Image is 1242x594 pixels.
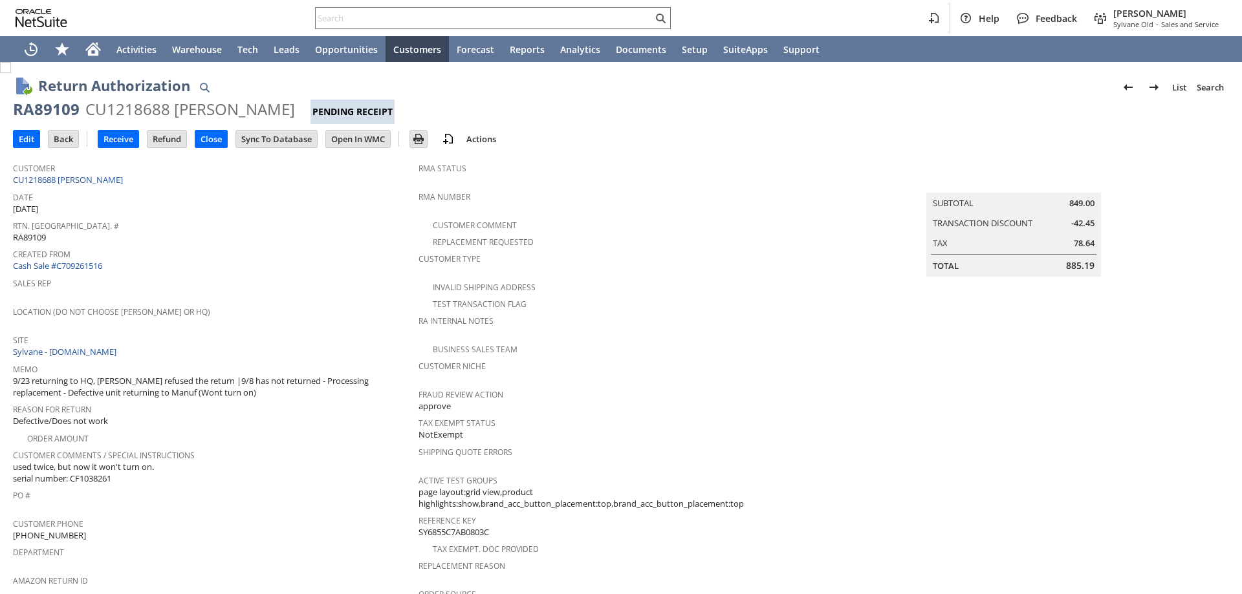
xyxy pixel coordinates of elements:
a: Home [78,36,109,62]
a: Amazon Return ID [13,575,88,586]
a: Customer Comments / Special Instructions [13,450,195,461]
a: Sales Rep [13,278,51,289]
a: Sylvane - [DOMAIN_NAME] [13,346,120,357]
span: used twice, but now it won't turn on. serial number: CF1038261 [13,461,154,485]
a: Fraud Review Action [419,389,503,400]
a: Replacement Requested [433,237,534,248]
input: Edit [14,131,39,147]
svg: Recent Records [23,41,39,57]
a: RMA Number [419,191,470,202]
span: Customers [393,43,441,56]
a: Search [1192,77,1229,98]
svg: Home [85,41,101,57]
span: Tech [237,43,258,56]
input: Refund [147,131,186,147]
a: Support [776,36,827,62]
a: Actions [461,133,501,145]
a: PO # [13,490,30,501]
input: Receive [98,131,138,147]
a: Date [13,192,33,203]
input: Close [195,131,227,147]
input: Print [410,131,427,147]
span: [DATE] [13,203,38,215]
a: Customer Type [419,253,481,264]
a: Replacement reason [419,560,505,571]
a: Location (Do Not Choose [PERSON_NAME] or HQ) [13,306,210,317]
a: Order Amount [27,433,89,444]
span: approve [419,400,451,412]
a: Activities [109,36,164,62]
img: Print [411,131,426,147]
span: -42.45 [1071,217,1095,229]
input: Back [49,131,78,147]
a: Customer Comment [433,220,517,231]
span: SuiteApps [723,43,768,56]
a: Invalid Shipping Address [433,282,536,293]
a: Customer Phone [13,518,83,529]
svg: logo [16,9,67,27]
span: RA89109 [13,231,46,244]
a: Customer Niche [419,361,486,372]
span: NotExempt [419,429,463,441]
span: Help [979,12,999,25]
a: RA Internal Notes [419,315,494,326]
span: SY6855C7AB0803C [419,526,489,538]
a: Customer [13,163,55,174]
a: Analytics [552,36,608,62]
a: Reason For Return [13,404,91,415]
div: Pending Receipt [310,100,395,124]
a: Customers [386,36,449,62]
span: Sales and Service [1161,19,1219,29]
a: Test Transaction Flag [433,299,527,310]
a: Setup [674,36,715,62]
a: Department [13,547,64,558]
a: Tax Exempt Status [419,418,496,429]
div: CU1218688 [PERSON_NAME] [85,99,295,120]
a: RMA Status [419,163,466,174]
input: Search [316,10,653,26]
a: Recent Records [16,36,47,62]
a: Rtn. [GEOGRAPHIC_DATA]. # [13,220,119,231]
span: Forecast [457,43,494,56]
a: Tech [230,36,266,62]
a: Tax Exempt. Doc Provided [433,544,539,555]
input: Sync To Database [236,131,317,147]
img: Quick Find [197,80,212,95]
img: add-record.svg [441,131,456,147]
span: Opportunities [315,43,378,56]
svg: Shortcuts [54,41,70,57]
span: Analytics [560,43,600,56]
span: Leads [274,43,300,56]
caption: Summary [926,172,1101,193]
span: Feedback [1036,12,1077,25]
svg: Search [653,10,668,26]
a: Leads [266,36,307,62]
span: [PHONE_NUMBER] [13,529,86,542]
div: Shortcuts [47,36,78,62]
span: page layout:grid view,product highlights:show,brand_acc_button_placement:top,brand_acc_button_pla... [419,486,818,510]
span: - [1156,19,1159,29]
span: 78.64 [1074,237,1095,249]
span: Documents [616,43,666,56]
a: Warehouse [164,36,230,62]
a: Tax [933,237,948,249]
span: 9/23 returning to HQ, [PERSON_NAME] refused the return |9/8 has not returned - Processing replace... [13,375,412,399]
a: Created From [13,249,71,260]
a: Site [13,335,28,346]
a: List [1167,77,1192,98]
a: Shipping Quote Errors [419,447,512,458]
a: Memo [13,364,38,375]
a: Opportunities [307,36,386,62]
span: Support [783,43,820,56]
a: Active Test Groups [419,475,497,486]
a: Business Sales Team [433,344,517,355]
span: Warehouse [172,43,222,56]
a: Reports [502,36,552,62]
span: Reports [510,43,545,56]
span: Activities [116,43,157,56]
a: Cash Sale #C709261516 [13,260,102,271]
span: 849.00 [1069,197,1095,209]
span: [PERSON_NAME] [1113,7,1219,19]
input: Open In WMC [326,131,390,147]
a: Forecast [449,36,502,62]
